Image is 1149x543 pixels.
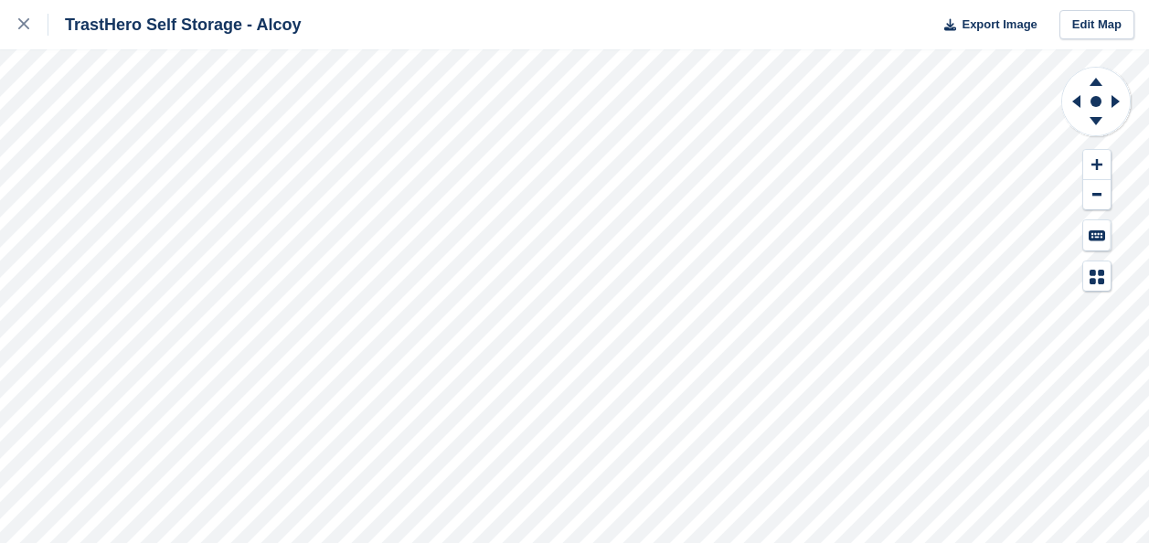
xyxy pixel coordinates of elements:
[933,10,1037,40] button: Export Image
[962,16,1037,34] span: Export Image
[1083,220,1111,250] button: Keyboard Shortcuts
[1059,10,1134,40] a: Edit Map
[1083,261,1111,292] button: Map Legend
[1083,180,1111,210] button: Zoom Out
[1083,150,1111,180] button: Zoom In
[48,14,301,36] div: TrastHero Self Storage - Alcoy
